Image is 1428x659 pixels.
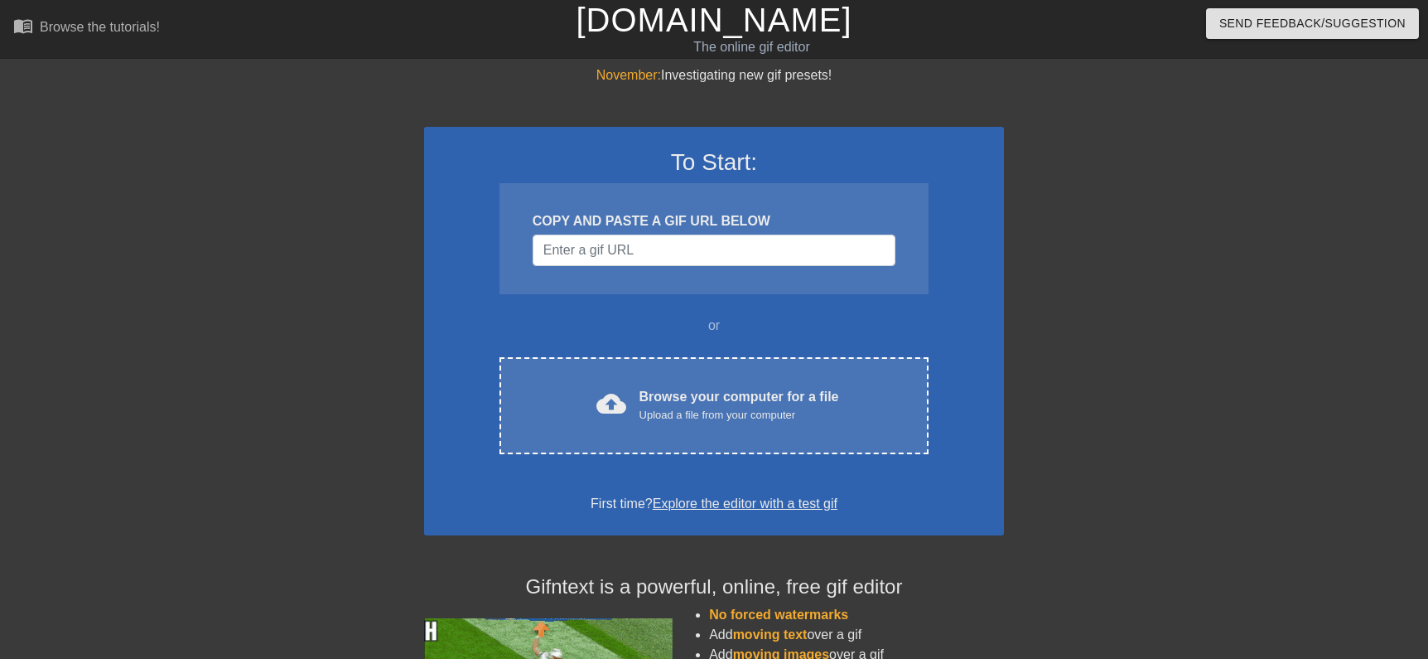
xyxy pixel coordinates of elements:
div: First time? [446,494,982,514]
a: Explore the editor with a test gif [653,497,837,511]
input: Username [533,235,895,266]
div: COPY AND PASTE A GIF URL BELOW [533,211,895,231]
span: No forced watermarks [709,608,848,622]
div: Browse your computer for a file [639,387,839,424]
h4: Gifntext is a powerful, online, free gif editor [424,575,1004,599]
span: November: [596,68,661,82]
div: or [467,316,961,336]
a: Browse the tutorials! [13,16,160,41]
a: [DOMAIN_NAME] [576,2,851,38]
div: Investigating new gif presets! [424,65,1004,85]
span: cloud_upload [596,389,626,419]
span: menu_book [13,16,33,36]
button: Send Feedback/Suggestion [1206,8,1419,39]
h3: To Start: [446,148,982,177]
div: The online gif editor [485,37,1020,57]
span: moving text [733,628,808,642]
span: Send Feedback/Suggestion [1219,13,1406,34]
div: Browse the tutorials! [40,20,160,34]
li: Add over a gif [709,625,1004,645]
div: Upload a file from your computer [639,407,839,424]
